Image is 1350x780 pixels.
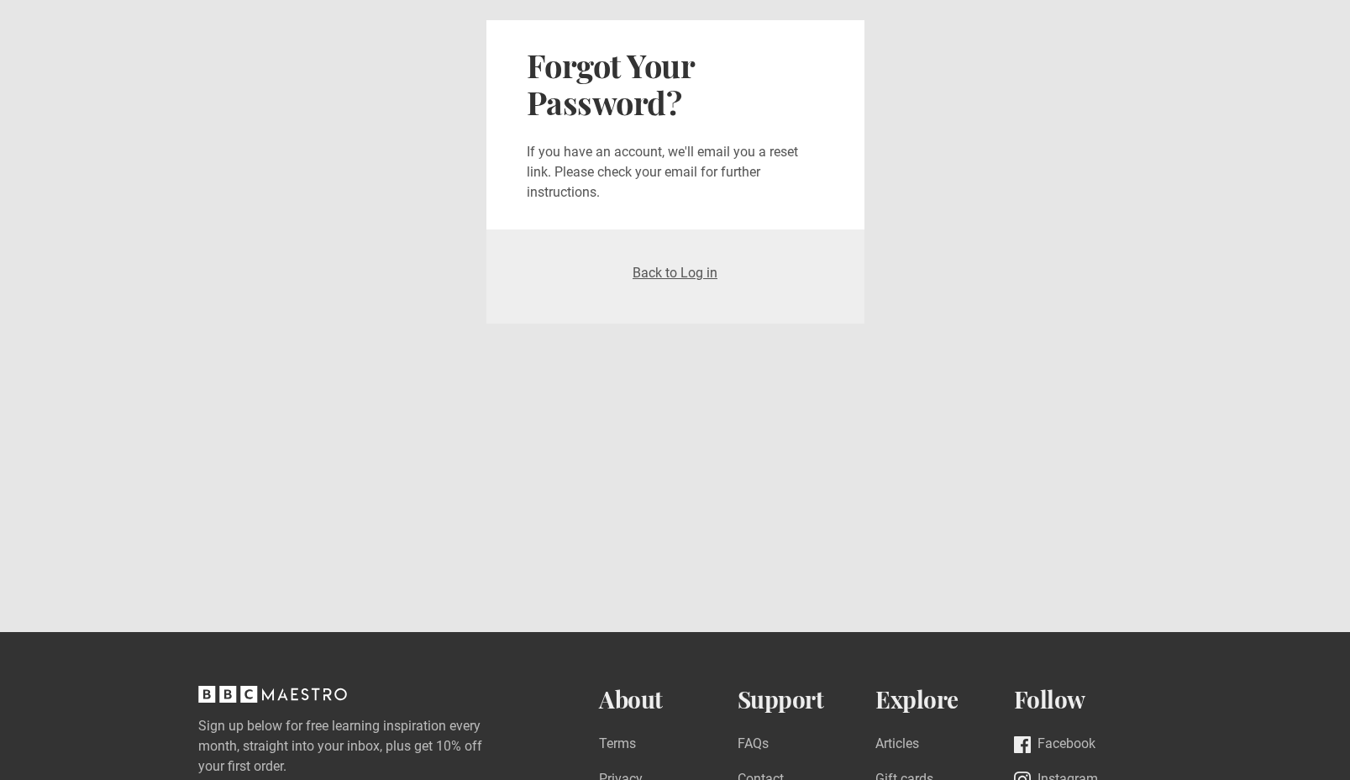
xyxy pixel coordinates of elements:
[738,734,769,756] a: FAQs
[198,692,347,708] a: BBC Maestro, back to top
[1014,686,1153,714] h2: Follow
[599,686,738,714] h2: About
[198,716,533,777] label: Sign up below for free learning inspiration every month, straight into your inbox, plus get 10% o...
[738,686,876,714] h2: Support
[875,734,919,756] a: Articles
[875,686,1014,714] h2: Explore
[527,47,824,122] h2: Forgot Your Password?
[527,142,824,203] p: If you have an account, we'll email you a reset link. Please check your email for further instruc...
[599,734,636,756] a: Terms
[1014,734,1095,756] a: Facebook
[198,686,347,703] svg: BBC Maestro, back to top
[633,265,717,281] a: Back to Log in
